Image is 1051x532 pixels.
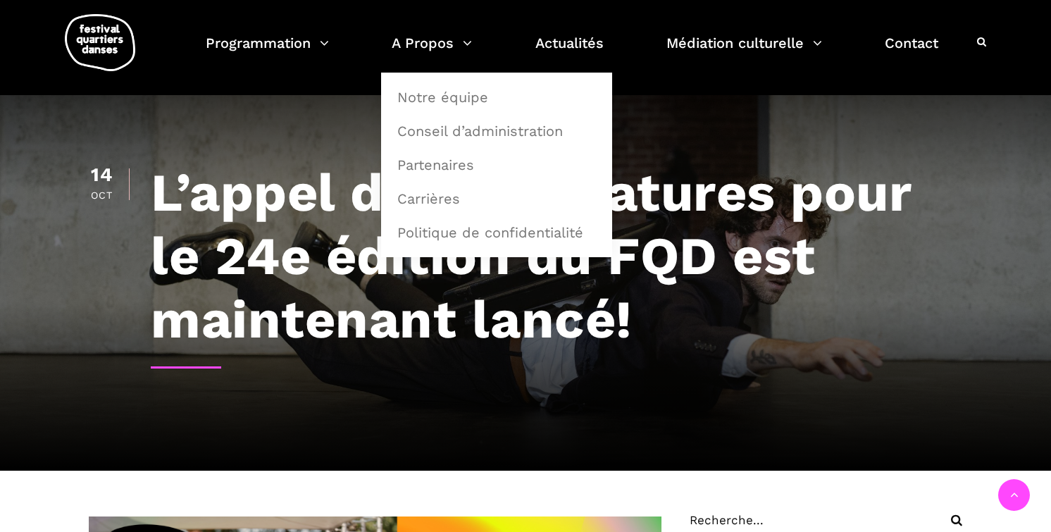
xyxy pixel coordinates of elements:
a: Actualités [535,31,604,73]
a: Notre équipe [389,81,604,113]
a: Programmation [206,31,329,73]
div: 14 [89,166,115,185]
a: Contact [885,31,938,73]
img: logo-fqd-med [65,14,135,71]
a: Médiation culturelle [666,31,822,73]
h1: L’appel de candidatures pour le 24e édition du FQD est maintenant lancé! [151,161,962,351]
a: Conseil d’administration [389,115,604,147]
a: Partenaires [389,149,604,181]
a: Carrières [389,183,604,215]
a: A Propos [392,31,472,73]
a: Politique de confidentialité [389,216,604,249]
div: Oct [89,190,115,200]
